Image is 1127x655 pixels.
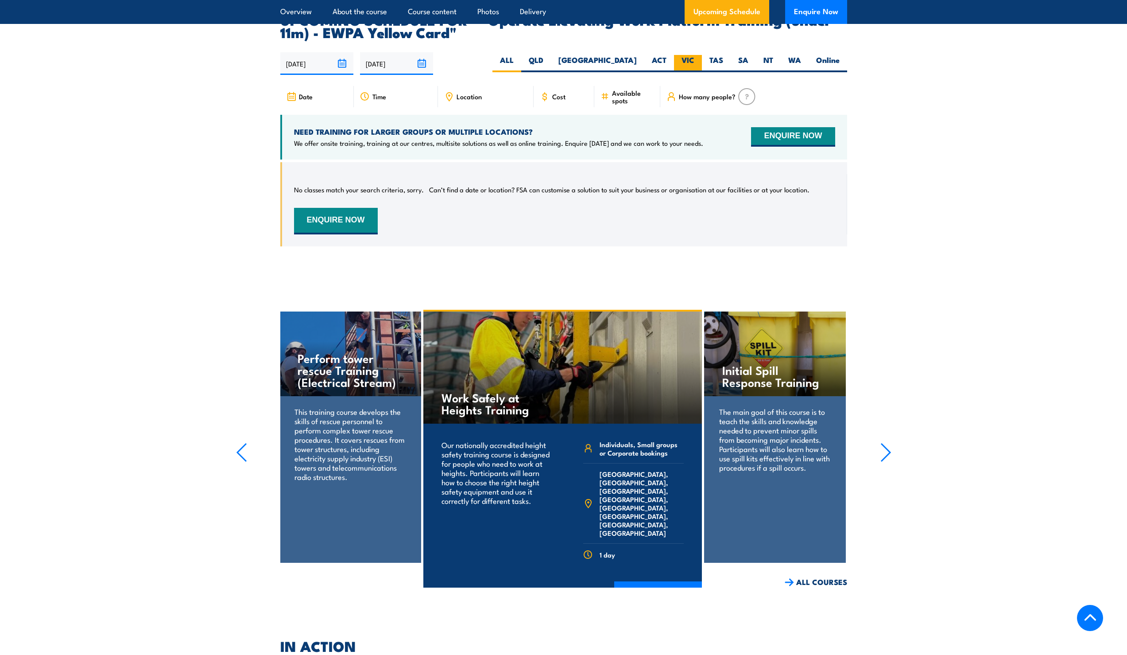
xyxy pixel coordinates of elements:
a: COURSE DETAILS [614,581,702,604]
p: We offer onsite training, training at our centres, multisite solutions as well as online training... [294,139,703,148]
input: To date [360,52,433,75]
p: Can’t find a date or location? FSA can customise a solution to suit your business or organisation... [429,185,809,194]
label: ALL [492,55,521,72]
label: TAS [702,55,731,72]
p: Our nationally accredited height safety training course is designed for people who need to work a... [442,440,551,505]
span: 1 day [600,550,615,559]
p: This training course develops the skills of rescue personnel to perform complex tower rescue proc... [294,407,406,481]
h4: NEED TRAINING FOR LARGER GROUPS OR MULTIPLE LOCATIONS? [294,127,703,136]
span: Time [372,93,386,100]
p: No classes match your search criteria, sorry. [294,185,424,194]
label: WA [781,55,809,72]
label: SA [731,55,756,72]
h4: Initial Spill Response Training [722,364,827,388]
span: Location [457,93,482,100]
label: QLD [521,55,551,72]
span: Cost [552,93,565,100]
label: [GEOGRAPHIC_DATA] [551,55,644,72]
a: ALL COURSES [785,577,847,587]
button: ENQUIRE NOW [294,208,378,234]
span: Individuals, Small groups or Corporate bookings [600,440,684,457]
h4: Perform tower rescue Training (Electrical Stream) [298,352,403,388]
label: ACT [644,55,674,72]
h2: UPCOMING SCHEDULE FOR - "Operate Elevating Work Platform Training (under 11m) - EWPA Yellow Card" [280,13,847,38]
span: How many people? [679,93,736,100]
h2: IN ACTION [280,639,847,652]
label: VIC [674,55,702,72]
span: [GEOGRAPHIC_DATA], [GEOGRAPHIC_DATA], [GEOGRAPHIC_DATA], [GEOGRAPHIC_DATA], [GEOGRAPHIC_DATA], [G... [600,470,684,537]
input: From date [280,52,353,75]
h4: Work Safely at Heights Training [442,391,546,415]
label: NT [756,55,781,72]
p: The main goal of this course is to teach the skills and knowledge needed to prevent minor spills ... [719,407,830,472]
span: Date [299,93,313,100]
span: Available spots [612,89,654,104]
label: Online [809,55,847,72]
button: ENQUIRE NOW [751,127,835,147]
